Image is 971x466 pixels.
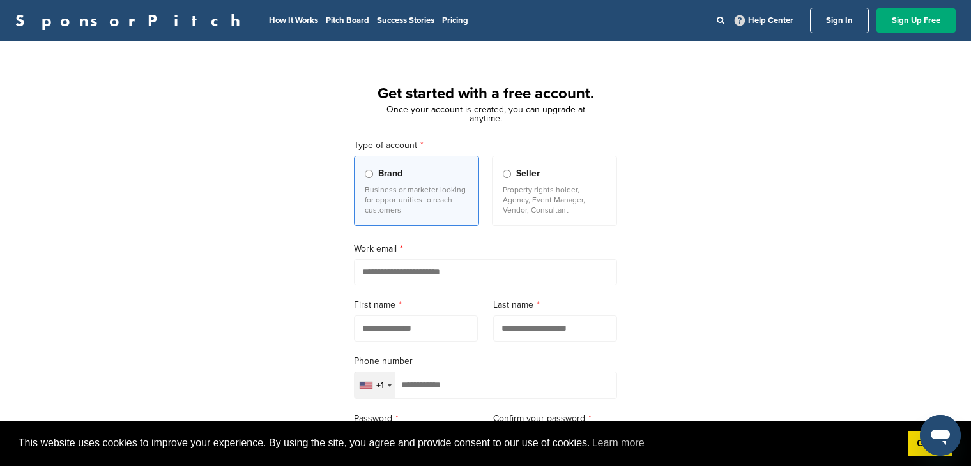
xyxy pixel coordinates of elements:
a: Pricing [442,15,468,26]
a: Success Stories [377,15,434,26]
span: Brand [378,167,402,181]
div: +1 [376,381,384,390]
p: Property rights holder, Agency, Event Manager, Vendor, Consultant [503,184,606,215]
label: Last name [493,298,617,312]
h1: Get started with a free account. [339,82,632,105]
label: Password [354,412,478,426]
iframe: Button to launch messaging window [920,415,961,456]
label: Type of account [354,139,617,153]
label: First name [354,298,478,312]
a: SponsorPitch [15,12,248,29]
label: Confirm your password [493,412,617,426]
span: Seller [516,167,540,181]
a: learn more about cookies [590,433,646,453]
div: Selected country [355,372,395,398]
a: dismiss cookie message [908,431,952,456]
label: Phone number [354,354,617,368]
input: Brand Business or marketer looking for opportunities to reach customers [365,170,373,178]
input: Seller Property rights holder, Agency, Event Manager, Vendor, Consultant [503,170,511,178]
span: Once your account is created, you can upgrade at anytime. [386,104,585,124]
p: Business or marketer looking for opportunities to reach customers [365,184,468,215]
a: Pitch Board [326,15,369,26]
a: How It Works [269,15,318,26]
span: This website uses cookies to improve your experience. By using the site, you agree and provide co... [19,433,898,453]
a: Sign Up Free [876,8,956,33]
label: Work email [354,242,617,256]
a: Help Center [732,13,796,28]
a: Sign In [810,8,869,33]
